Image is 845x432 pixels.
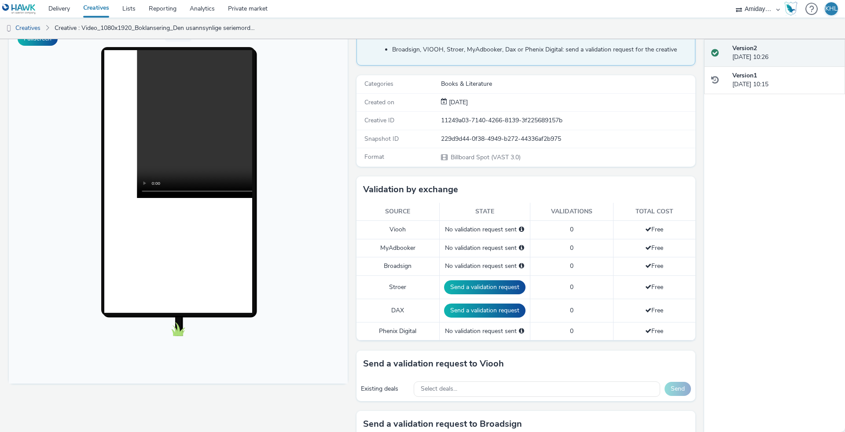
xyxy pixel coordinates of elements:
div: 229d9d44-0f38-4949-b272-44336af2b975 [441,135,694,143]
a: Creative : Video_1080x1920_Boklansering_Den usannsynlige seriemorderen_Arnfinn Nesset [50,18,261,39]
div: 11249a03-7140-4266-8139-3f225689157b [441,116,694,125]
td: DAX [356,299,439,322]
button: Send a validation request [444,304,525,318]
div: [DATE] 10:15 [732,71,838,89]
span: Free [645,244,663,252]
a: Hawk Academy [784,2,801,16]
h3: Send a validation request to Viooh [363,357,504,370]
div: No validation request sent [444,225,525,234]
span: 0 [570,306,573,315]
img: undefined Logo [2,4,36,15]
span: Categories [364,80,393,88]
span: [DATE] [447,98,468,106]
strong: Version 1 [732,71,757,80]
div: No validation request sent [444,327,525,336]
img: Hawk Academy [784,2,797,16]
h3: Send a validation request to Broadsign [363,417,522,431]
td: Phenix Digital [356,322,439,340]
button: Fullscreen [18,32,58,46]
div: No validation request sent [444,244,525,253]
th: State [439,203,530,221]
span: Billboard Spot (VAST 3.0) [450,153,521,161]
div: Please select a deal below and click on Send to send a validation request to Broadsign. [519,262,524,271]
li: Broadsign, VIOOH, Stroer, MyAdbooker, Dax or Phenix Digital: send a validation request for the cr... [392,45,691,54]
button: Send a validation request [444,280,525,294]
td: MyAdbooker [356,239,439,257]
span: 0 [570,283,573,291]
span: Select deals... [421,385,457,393]
span: Free [645,327,663,335]
td: Stroer [356,275,439,299]
span: Free [645,225,663,234]
span: Creative ID [364,116,394,124]
td: Broadsign [356,257,439,275]
th: Validations [530,203,613,221]
div: [DATE] 10:26 [732,44,838,62]
button: Send [665,382,691,396]
div: No validation request sent [444,262,525,271]
td: Viooh [356,221,439,239]
span: 0 [570,327,573,335]
div: Existing deals [361,384,409,393]
div: Please select a deal below and click on Send to send a validation request to MyAdbooker. [519,244,524,253]
div: Please select a deal below and click on Send to send a validation request to Viooh. [519,225,524,234]
span: Created on [364,98,394,106]
span: 0 [570,262,573,270]
span: 0 [570,225,573,234]
span: Snapshot ID [364,135,399,143]
h3: Validation by exchange [363,183,458,196]
span: 0 [570,244,573,252]
span: Free [645,262,663,270]
span: Format [364,153,384,161]
span: Free [645,283,663,291]
div: KHL [825,2,838,15]
div: Creation 18 September 2025, 10:15 [447,98,468,107]
span: Free [645,306,663,315]
th: Total cost [613,203,695,221]
img: dooh [4,24,13,33]
strong: Version 2 [732,44,757,52]
div: Please select a deal below and click on Send to send a validation request to Phenix Digital. [519,327,524,336]
div: Books & Literature [441,80,694,88]
th: Source [356,203,439,221]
